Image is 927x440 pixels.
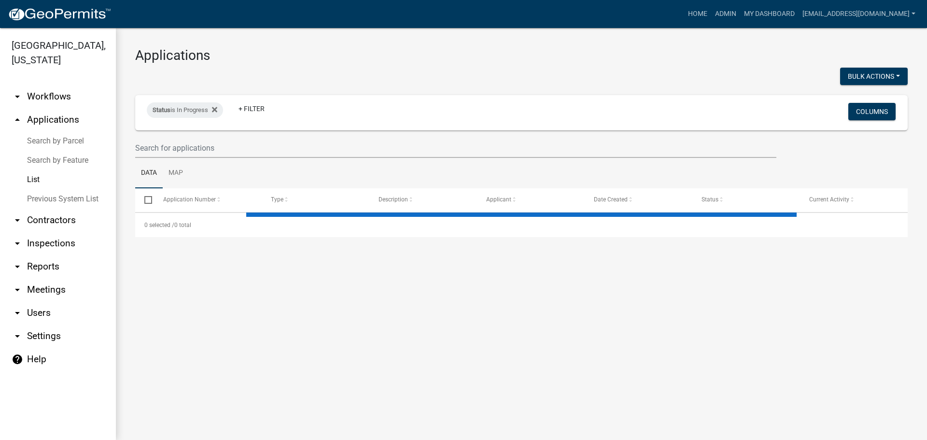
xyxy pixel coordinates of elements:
[711,5,740,23] a: Admin
[12,114,23,126] i: arrow_drop_up
[379,196,408,203] span: Description
[163,196,216,203] span: Application Number
[12,261,23,272] i: arrow_drop_down
[135,188,154,212] datatable-header-cell: Select
[585,188,692,212] datatable-header-cell: Date Created
[684,5,711,23] a: Home
[12,91,23,102] i: arrow_drop_down
[692,188,800,212] datatable-header-cell: Status
[12,284,23,296] i: arrow_drop_down
[135,47,908,64] h3: Applications
[477,188,585,212] datatable-header-cell: Applicant
[594,196,628,203] span: Date Created
[702,196,718,203] span: Status
[486,196,511,203] span: Applicant
[12,307,23,319] i: arrow_drop_down
[135,213,908,237] div: 0 total
[144,222,174,228] span: 0 selected /
[12,238,23,249] i: arrow_drop_down
[740,5,799,23] a: My Dashboard
[848,103,896,120] button: Columns
[271,196,283,203] span: Type
[12,330,23,342] i: arrow_drop_down
[163,158,189,189] a: Map
[799,5,919,23] a: [EMAIL_ADDRESS][DOMAIN_NAME]
[809,196,849,203] span: Current Activity
[231,100,272,117] a: + Filter
[135,158,163,189] a: Data
[12,354,23,365] i: help
[800,188,908,212] datatable-header-cell: Current Activity
[153,106,170,114] span: Status
[147,102,223,118] div: is In Progress
[840,68,908,85] button: Bulk Actions
[369,188,477,212] datatable-header-cell: Description
[135,138,776,158] input: Search for applications
[154,188,261,212] datatable-header-cell: Application Number
[261,188,369,212] datatable-header-cell: Type
[12,214,23,226] i: arrow_drop_down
